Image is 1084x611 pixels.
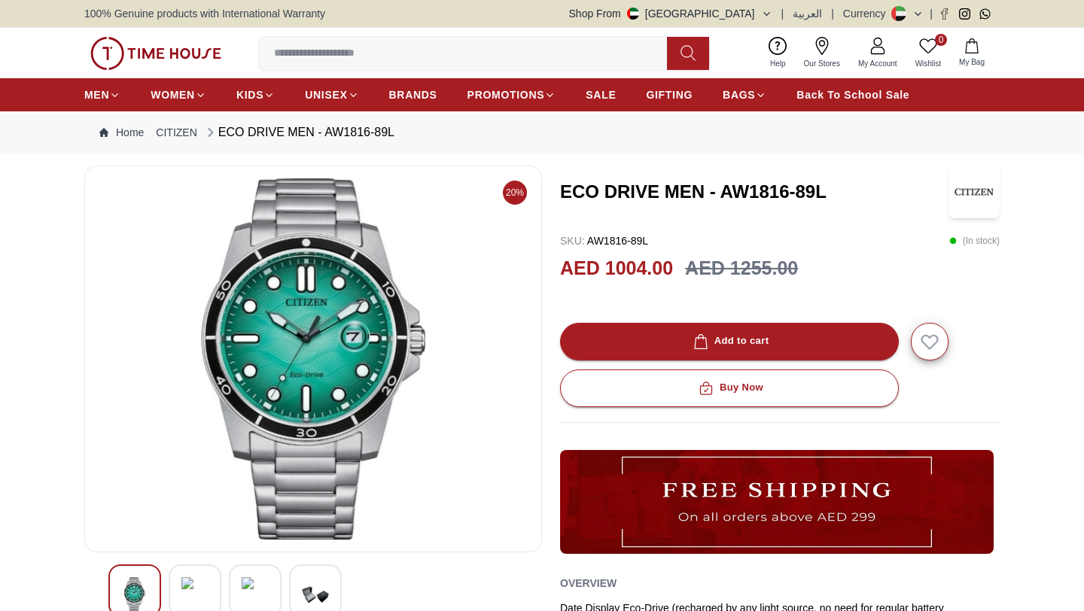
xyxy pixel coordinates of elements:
[156,125,196,140] a: CITIZEN
[560,180,948,204] h3: ECO DRIVE MEN - AW1816-89L
[84,6,325,21] span: 100% Genuine products with International Warranty
[831,6,834,21] span: |
[930,6,933,21] span: |
[467,81,556,108] a: PROMOTIONS
[953,56,991,68] span: My Bag
[305,81,358,108] a: UNISEX
[203,123,394,141] div: ECO DRIVE MEN - AW1816-89L
[627,8,639,20] img: United Arab Emirates
[909,58,947,69] span: Wishlist
[979,8,991,20] a: Whatsapp
[84,81,120,108] a: MEN
[560,235,585,247] span: SKU :
[798,58,846,69] span: Our Stores
[764,58,792,69] span: Help
[151,87,195,102] span: WOMEN
[696,379,763,397] div: Buy Now
[646,81,693,108] a: GIFTING
[84,111,1000,154] nav: Breadcrumb
[690,333,769,350] div: Add to cart
[97,178,529,540] img: ECO DRIVE MEN - AW1816-89L
[236,87,263,102] span: KIDS
[586,81,616,108] a: SALE
[959,8,970,20] a: Instagram
[685,254,798,283] h3: AED 1255.00
[503,181,527,205] span: 20%
[761,34,795,72] a: Help
[646,87,693,102] span: GIFTING
[950,35,994,71] button: My Bag
[389,81,437,108] a: BRANDS
[723,87,755,102] span: BAGS
[181,577,209,604] img: ECO DRIVE MEN - AW1816-89L
[935,34,947,46] span: 0
[560,254,673,283] h2: AED 1004.00
[781,6,784,21] span: |
[795,34,849,72] a: Our Stores
[796,81,909,108] a: Back To School Sale
[723,81,766,108] a: BAGS
[560,323,899,360] button: Add to cart
[949,233,1000,248] p: ( In stock )
[939,8,950,20] a: Facebook
[560,233,648,248] p: AW1816-89L
[99,125,144,140] a: Home
[90,37,221,70] img: ...
[906,34,950,72] a: 0Wishlist
[796,87,909,102] span: Back To School Sale
[852,58,903,69] span: My Account
[948,166,1000,218] img: ECO DRIVE MEN - AW1816-89L
[242,577,269,604] img: ECO DRIVE MEN - AW1816-89L
[586,87,616,102] span: SALE
[467,87,545,102] span: PROMOTIONS
[84,87,109,102] span: MEN
[560,450,994,554] img: ...
[569,6,772,21] button: Shop From[GEOGRAPHIC_DATA]
[389,87,437,102] span: BRANDS
[560,369,899,407] button: Buy Now
[793,6,822,21] button: العربية
[843,6,892,21] div: Currency
[151,81,206,108] a: WOMEN
[560,572,617,594] h2: Overview
[236,81,275,108] a: KIDS
[305,87,347,102] span: UNISEX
